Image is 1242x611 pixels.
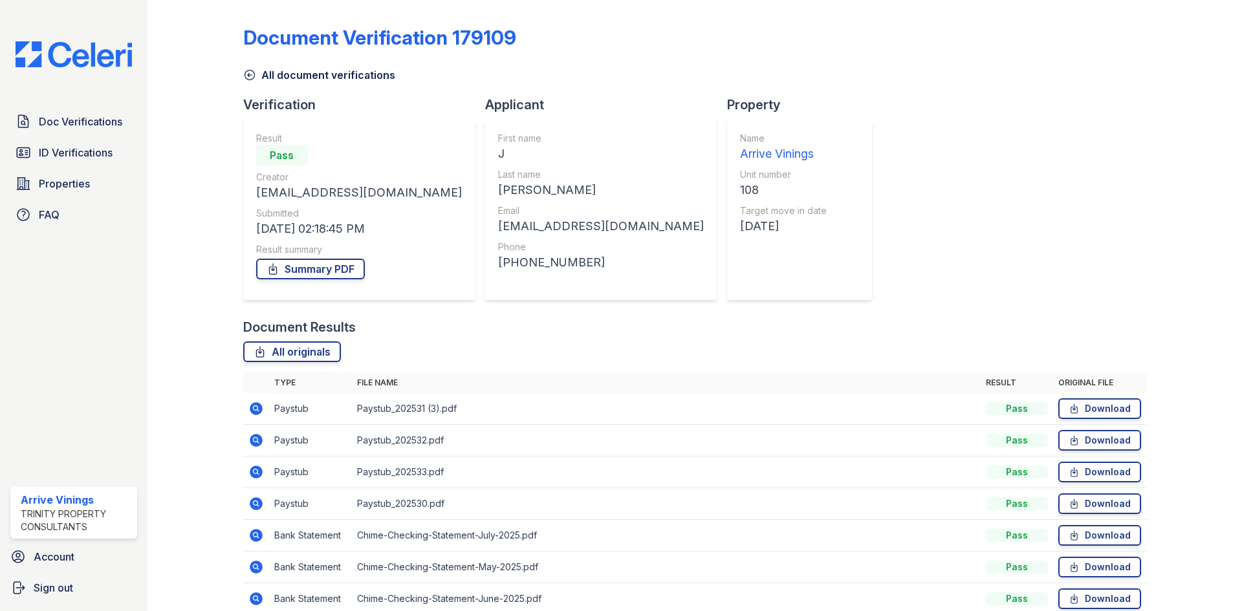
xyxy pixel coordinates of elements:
div: [PERSON_NAME] [498,181,704,199]
a: Doc Verifications [10,109,137,134]
div: Verification [243,96,485,114]
th: Result [981,372,1053,393]
td: Chime-Checking-Statement-July-2025.pdf [352,520,981,552]
a: Name Arrive Vinings [740,132,827,163]
td: Paystub_202532.pdf [352,425,981,456]
div: First name [498,132,704,145]
td: Paystub_202533.pdf [352,456,981,488]
div: Pass [986,529,1048,542]
a: Download [1058,525,1141,546]
a: All document verifications [243,67,395,83]
td: Paystub [269,456,352,488]
div: Property [727,96,882,114]
td: Paystub [269,425,352,456]
div: Document Results [243,318,356,336]
div: Email [498,204,704,217]
span: Properties [39,176,90,191]
span: ID Verifications [39,145,113,160]
div: J [498,145,704,163]
div: [DATE] [740,217,827,235]
a: ID Verifications [10,140,137,166]
div: Document Verification 179109 [243,26,516,49]
td: Bank Statement [269,552,352,583]
div: Result [256,132,462,145]
img: CE_Logo_Blue-a8612792a0a2168367f1c8372b55b34899dd931a85d93a1a3d3e32e68fde9ad4.png [5,41,142,67]
div: Unit number [740,168,827,181]
div: Pass [256,145,308,166]
a: Sign out [5,575,142,601]
td: Bank Statement [269,520,352,552]
span: Account [34,549,74,564]
div: Phone [498,241,704,253]
div: [EMAIL_ADDRESS][DOMAIN_NAME] [498,217,704,235]
a: Properties [10,171,137,197]
td: Paystub [269,488,352,520]
td: Paystub_202531 (3).pdf [352,393,981,425]
a: All originals [243,341,341,362]
div: Submitted [256,207,462,220]
td: Chime-Checking-Statement-May-2025.pdf [352,552,981,583]
div: Pass [986,434,1048,447]
div: Pass [986,466,1048,478]
div: [DATE] 02:18:45 PM [256,220,462,238]
div: Target move in date [740,204,827,217]
span: Doc Verifications [39,114,122,129]
th: Original file [1053,372,1146,393]
div: Pass [986,402,1048,415]
div: [EMAIL_ADDRESS][DOMAIN_NAME] [256,184,462,202]
th: File name [352,372,981,393]
a: Download [1058,462,1141,482]
a: Download [1058,557,1141,577]
td: Paystub_202530.pdf [352,488,981,520]
div: Last name [498,168,704,181]
a: Summary PDF [256,259,365,279]
a: Download [1058,588,1141,609]
th: Type [269,372,352,393]
div: Name [740,132,827,145]
div: Result summary [256,243,462,256]
a: Download [1058,430,1141,451]
div: Trinity Property Consultants [21,508,132,533]
div: 108 [740,181,827,199]
a: Download [1058,493,1141,514]
div: Pass [986,592,1048,605]
div: Arrive Vinings [740,145,827,163]
div: Pass [986,561,1048,573]
div: [PHONE_NUMBER] [498,253,704,272]
div: Pass [986,497,1048,510]
div: Creator [256,171,462,184]
a: Account [5,544,142,570]
td: Paystub [269,393,352,425]
a: Download [1058,398,1141,419]
div: Arrive Vinings [21,492,132,508]
span: FAQ [39,207,60,222]
a: FAQ [10,202,137,228]
div: Applicant [485,96,727,114]
span: Sign out [34,580,73,595]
